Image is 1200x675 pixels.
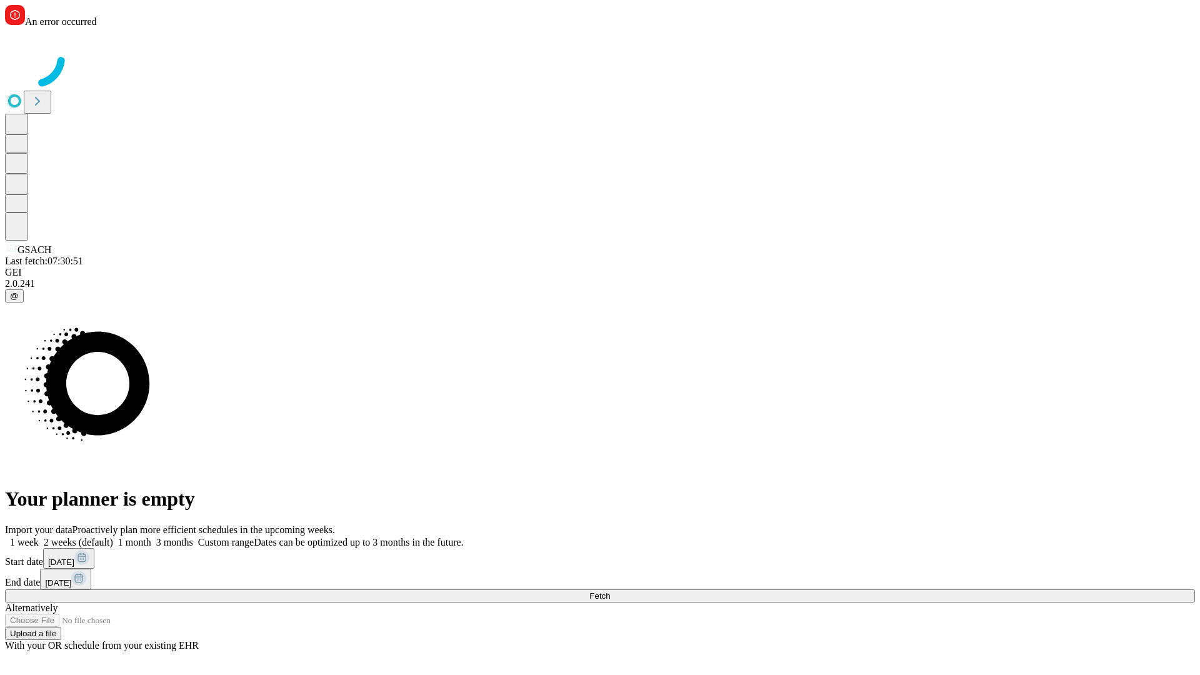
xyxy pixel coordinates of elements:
[5,640,199,651] span: With your OR schedule from your existing EHR
[5,602,57,613] span: Alternatively
[118,537,151,547] span: 1 month
[254,537,463,547] span: Dates can be optimized up to 3 months in the future.
[10,537,39,547] span: 1 week
[156,537,193,547] span: 3 months
[5,548,1195,569] div: Start date
[5,256,83,266] span: Last fetch: 07:30:51
[5,627,61,640] button: Upload a file
[5,289,24,302] button: @
[45,578,71,587] span: [DATE]
[72,524,335,535] span: Proactively plan more efficient schedules in the upcoming weeks.
[5,267,1195,278] div: GEI
[43,548,94,569] button: [DATE]
[5,569,1195,589] div: End date
[5,589,1195,602] button: Fetch
[40,569,91,589] button: [DATE]
[17,244,51,255] span: GSACH
[44,537,113,547] span: 2 weeks (default)
[5,487,1195,511] h1: Your planner is empty
[5,524,72,535] span: Import your data
[5,278,1195,289] div: 2.0.241
[48,557,74,567] span: [DATE]
[10,291,19,301] span: @
[25,16,97,27] span: An error occurred
[198,537,254,547] span: Custom range
[589,591,610,601] span: Fetch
